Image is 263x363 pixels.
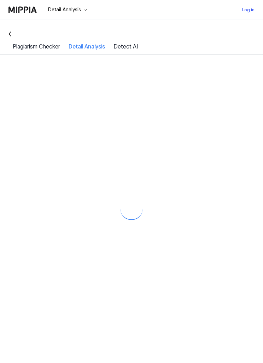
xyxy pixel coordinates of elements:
[47,6,88,13] button: Detail Analysis
[64,42,109,54] div: Detail Analysis
[109,42,142,54] a: Detect AI
[242,6,255,14] a: Log in
[47,6,82,13] div: Detail Analysis
[8,42,64,54] a: Plagiarism Checker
